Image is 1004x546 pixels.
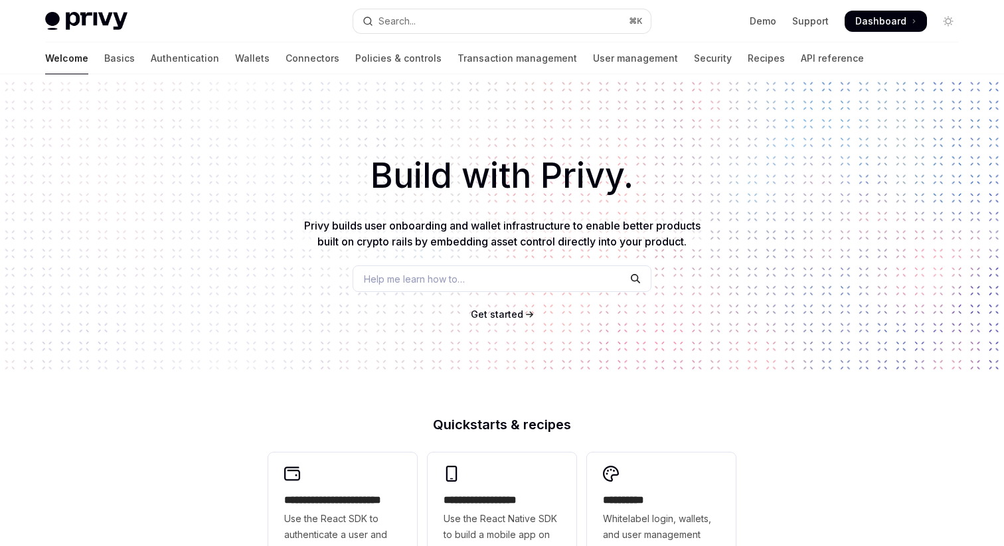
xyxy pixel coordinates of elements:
[286,42,339,74] a: Connectors
[750,15,776,28] a: Demo
[364,272,465,286] span: Help me learn how to…
[458,42,577,74] a: Transaction management
[694,42,732,74] a: Security
[593,42,678,74] a: User management
[378,13,416,29] div: Search...
[268,418,736,431] h2: Quickstarts & recipes
[304,219,701,248] span: Privy builds user onboarding and wallet infrastructure to enable better products built on crypto ...
[629,16,643,27] span: ⌘ K
[801,42,864,74] a: API reference
[471,308,523,321] a: Get started
[938,11,959,32] button: Toggle dark mode
[45,12,127,31] img: light logo
[45,42,88,74] a: Welcome
[353,9,651,33] button: Open search
[748,42,785,74] a: Recipes
[845,11,927,32] a: Dashboard
[235,42,270,74] a: Wallets
[104,42,135,74] a: Basics
[151,42,219,74] a: Authentication
[855,15,906,28] span: Dashboard
[471,308,523,320] span: Get started
[21,150,983,202] h1: Build with Privy.
[792,15,829,28] a: Support
[355,42,442,74] a: Policies & controls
